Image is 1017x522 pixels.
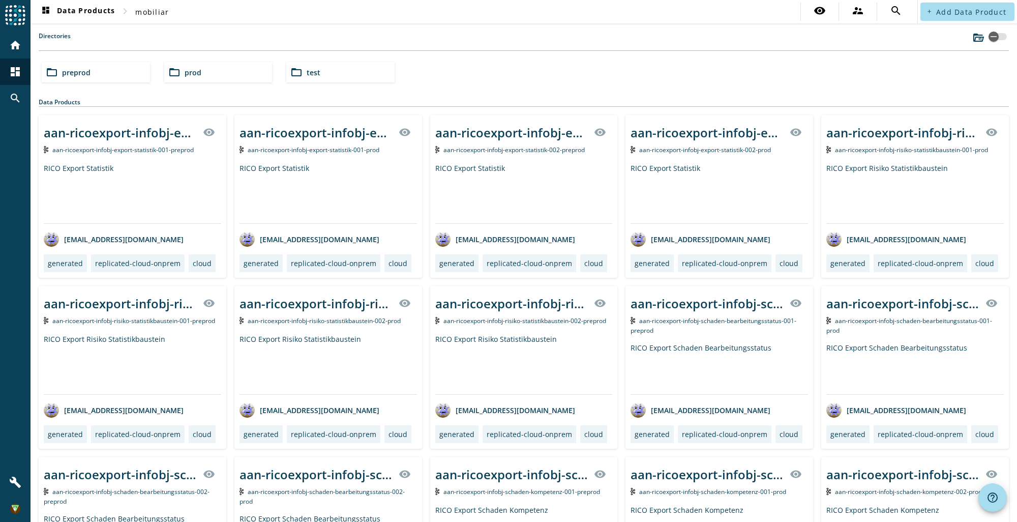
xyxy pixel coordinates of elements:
div: generated [48,429,83,439]
mat-icon: add [926,9,932,14]
mat-icon: visibility [790,468,802,480]
div: [EMAIL_ADDRESS][DOMAIN_NAME] [435,402,575,418]
div: cloud [388,258,407,268]
div: aan-ricoexport-infobj-schaden-bearbeitungsstatus-001-_stage_ [631,295,784,312]
mat-icon: visibility [399,468,411,480]
img: 11564d625e1ef81f76cd95267eaef640 [10,504,20,514]
mat-icon: dashboard [9,66,21,78]
span: Kafka Topic: aan-ricoexport-infobj-export-statistik-001-prod [248,146,379,154]
mat-icon: visibility [790,126,802,138]
div: cloud [193,429,212,439]
div: generated [635,258,670,268]
div: [EMAIL_ADDRESS][DOMAIN_NAME] [240,402,379,418]
div: RICO Export Schaden Bearbeitungsstatus [826,343,1004,394]
mat-icon: search [9,92,21,104]
mat-icon: visibility [594,297,606,309]
div: Data Products [39,98,1009,107]
div: generated [635,429,670,439]
span: Kafka Topic: aan-ricoexport-infobj-schaden-kompetenz-001-preprod [443,487,600,496]
mat-icon: search [890,5,902,17]
div: replicated-cloud-onprem [95,258,181,268]
div: aan-ricoexport-infobj-schaden-kompetenz-001-_stage_ [631,466,784,483]
button: Data Products [36,3,119,21]
div: replicated-cloud-onprem [878,429,963,439]
mat-icon: folder_open [168,66,181,78]
div: replicated-cloud-onprem [878,258,963,268]
img: avatar [435,402,451,418]
span: mobiliar [135,7,169,17]
img: spoud-logo.svg [5,5,25,25]
div: cloud [584,429,603,439]
div: aan-ricoexport-infobj-risiko-statistikbaustein-001-_stage_ [826,124,979,141]
span: Kafka Topic: aan-ricoexport-infobj-schaden-bearbeitungsstatus-002-prod [240,487,405,506]
div: replicated-cloud-onprem [95,429,181,439]
img: Kafka Topic: aan-ricoexport-infobj-schaden-bearbeitungsstatus-001-prod [826,317,831,324]
div: [EMAIL_ADDRESS][DOMAIN_NAME] [240,231,379,247]
span: Kafka Topic: aan-ricoexport-infobj-schaden-bearbeitungsstatus-001-preprod [631,316,796,335]
span: Kafka Topic: aan-ricoexport-infobj-export-statistik-002-prod [639,146,771,154]
mat-icon: supervisor_account [852,5,864,17]
div: cloud [388,429,407,439]
div: replicated-cloud-onprem [682,429,767,439]
mat-icon: visibility [985,468,998,480]
div: [EMAIL_ADDRESS][DOMAIN_NAME] [826,231,966,247]
img: Kafka Topic: aan-ricoexport-infobj-schaden-kompetenz-001-prod [631,488,635,495]
div: RICO Export Statistik [631,163,808,223]
span: test [307,68,320,77]
div: RICO Export Risiko Statistikbaustein [240,334,417,394]
div: aan-ricoexport-infobj-schaden-bearbeitungsstatus-002-_stage_ [240,466,393,483]
button: mobiliar [131,3,173,21]
div: aan-ricoexport-infobj-schaden-kompetenz-001-_stage_ [435,466,588,483]
button: Add Data Product [920,3,1014,21]
div: aan-ricoexport-infobj-schaden-kompetenz-002-_stage_ [826,466,979,483]
img: Kafka Topic: aan-ricoexport-infobj-risiko-statistikbaustein-001-prod [826,146,831,153]
span: Kafka Topic: aan-ricoexport-infobj-export-statistik-002-preprod [443,146,585,154]
div: generated [48,258,83,268]
div: RICO Export Statistik [435,163,613,223]
img: Kafka Topic: aan-ricoexport-infobj-schaden-bearbeitungsstatus-002-prod [240,488,244,495]
img: Kafka Topic: aan-ricoexport-infobj-export-statistik-002-preprod [435,146,440,153]
mat-icon: folder_open [290,66,303,78]
img: Kafka Topic: aan-ricoexport-infobj-export-statistik-002-prod [631,146,635,153]
div: cloud [193,258,212,268]
div: replicated-cloud-onprem [291,429,376,439]
mat-icon: visibility [399,126,411,138]
mat-icon: help_outline [986,491,999,504]
img: avatar [44,402,59,418]
mat-icon: folder_open [46,66,58,78]
div: RICO Export Risiko Statistikbaustein [44,334,221,394]
mat-icon: home [9,39,21,51]
img: Kafka Topic: aan-ricoexport-infobj-export-statistik-001-prod [240,146,244,153]
div: aan-ricoexport-infobj-export-statistik-001-_stage_ [44,124,197,141]
img: avatar [44,231,59,247]
span: Kafka Topic: aan-ricoexport-infobj-schaden-bearbeitungsstatus-002-preprod [44,487,210,506]
span: Kafka Topic: aan-ricoexport-infobj-risiko-statistikbaustein-001-preprod [52,316,215,325]
mat-icon: visibility [203,297,215,309]
div: generated [830,429,865,439]
div: generated [244,429,279,439]
mat-icon: visibility [203,468,215,480]
div: [EMAIL_ADDRESS][DOMAIN_NAME] [435,231,575,247]
mat-icon: visibility [203,126,215,138]
img: Kafka Topic: aan-ricoexport-infobj-schaden-bearbeitungsstatus-001-preprod [631,317,635,324]
mat-icon: visibility [985,126,998,138]
div: replicated-cloud-onprem [487,258,572,268]
span: Kafka Topic: aan-ricoexport-infobj-risiko-statistikbaustein-001-prod [835,146,988,154]
mat-icon: build [9,476,21,488]
mat-icon: dashboard [40,6,52,18]
div: cloud [780,429,798,439]
div: aan-ricoexport-infobj-risiko-statistikbaustein-002-_stage_ [240,295,393,312]
img: Kafka Topic: aan-ricoexport-infobj-risiko-statistikbaustein-002-preprod [435,317,440,324]
div: replicated-cloud-onprem [682,258,767,268]
mat-icon: visibility [594,468,606,480]
img: avatar [631,402,646,418]
span: preprod [62,68,91,77]
img: Kafka Topic: aan-ricoexport-infobj-schaden-kompetenz-001-preprod [435,488,440,495]
img: avatar [240,231,255,247]
span: Kafka Topic: aan-ricoexport-infobj-schaden-kompetenz-001-prod [639,487,786,496]
span: Data Products [40,6,115,18]
span: prod [185,68,201,77]
div: replicated-cloud-onprem [487,429,572,439]
span: Kafka Topic: aan-ricoexport-infobj-schaden-bearbeitungsstatus-001-prod [826,316,992,335]
div: cloud [584,258,603,268]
